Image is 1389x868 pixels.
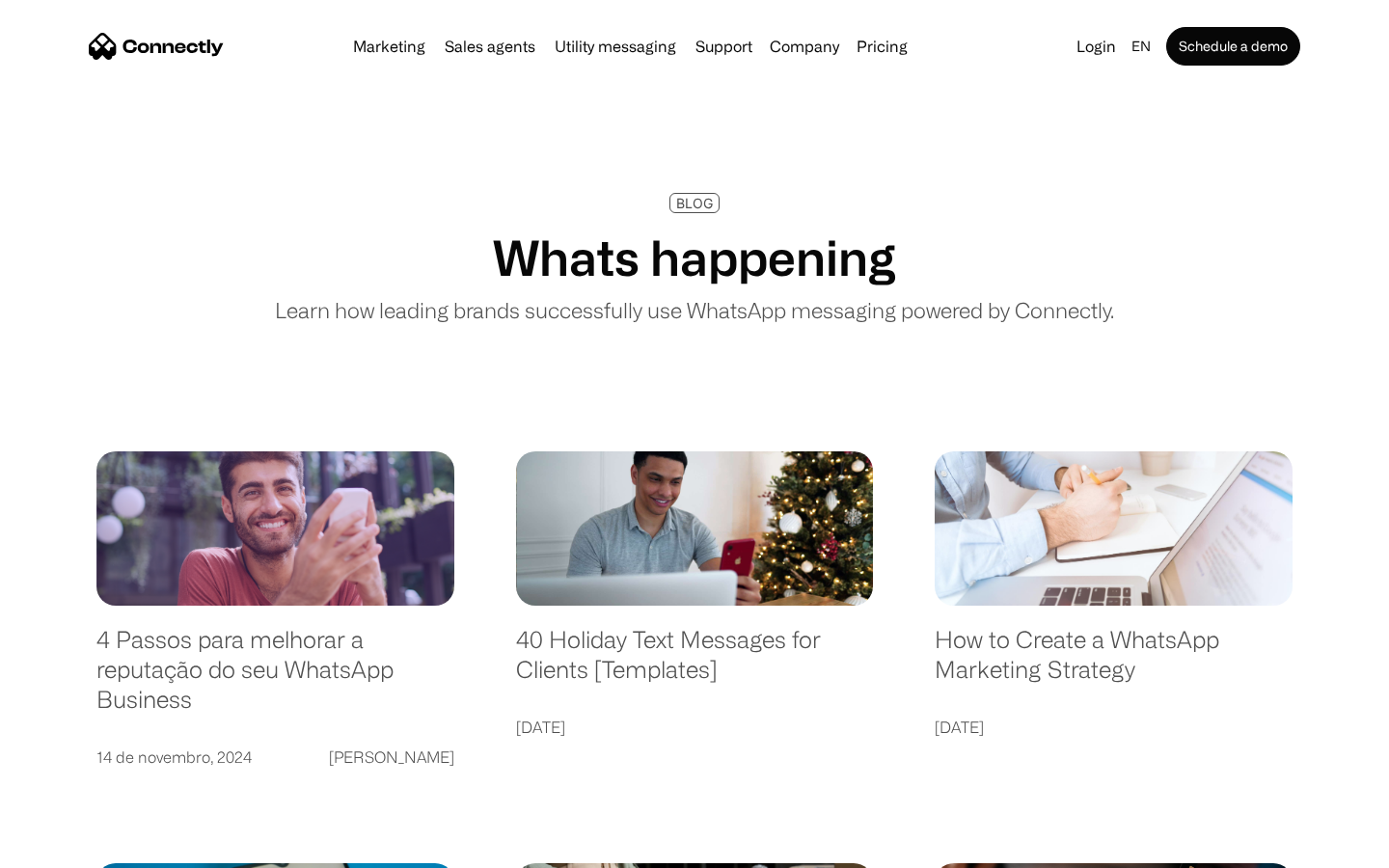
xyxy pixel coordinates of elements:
a: Schedule a demo [1166,27,1300,66]
div: [DATE] [935,714,984,741]
a: Marketing [345,39,433,54]
div: Company [770,33,839,60]
a: 4 Passos para melhorar a reputação do seu WhatsApp Business [96,625,454,733]
a: Pricing [849,39,915,54]
div: [PERSON_NAME] [329,744,454,771]
a: Utility messaging [547,39,684,54]
a: Support [688,39,760,54]
a: 40 Holiday Text Messages for Clients [Templates] [516,625,874,703]
div: [DATE] [516,714,565,741]
div: en [1131,33,1151,60]
a: How to Create a WhatsApp Marketing Strategy [935,625,1293,703]
aside: Language selected: English [19,834,116,861]
a: Sales agents [437,39,543,54]
h1: Whats happening [493,229,896,286]
div: BLOG [676,196,713,210]
p: Learn how leading brands successfully use WhatsApp messaging powered by Connectly. [275,294,1114,326]
ul: Language list [39,834,116,861]
div: 14 de novembro, 2024 [96,744,252,771]
a: Login [1069,33,1124,60]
